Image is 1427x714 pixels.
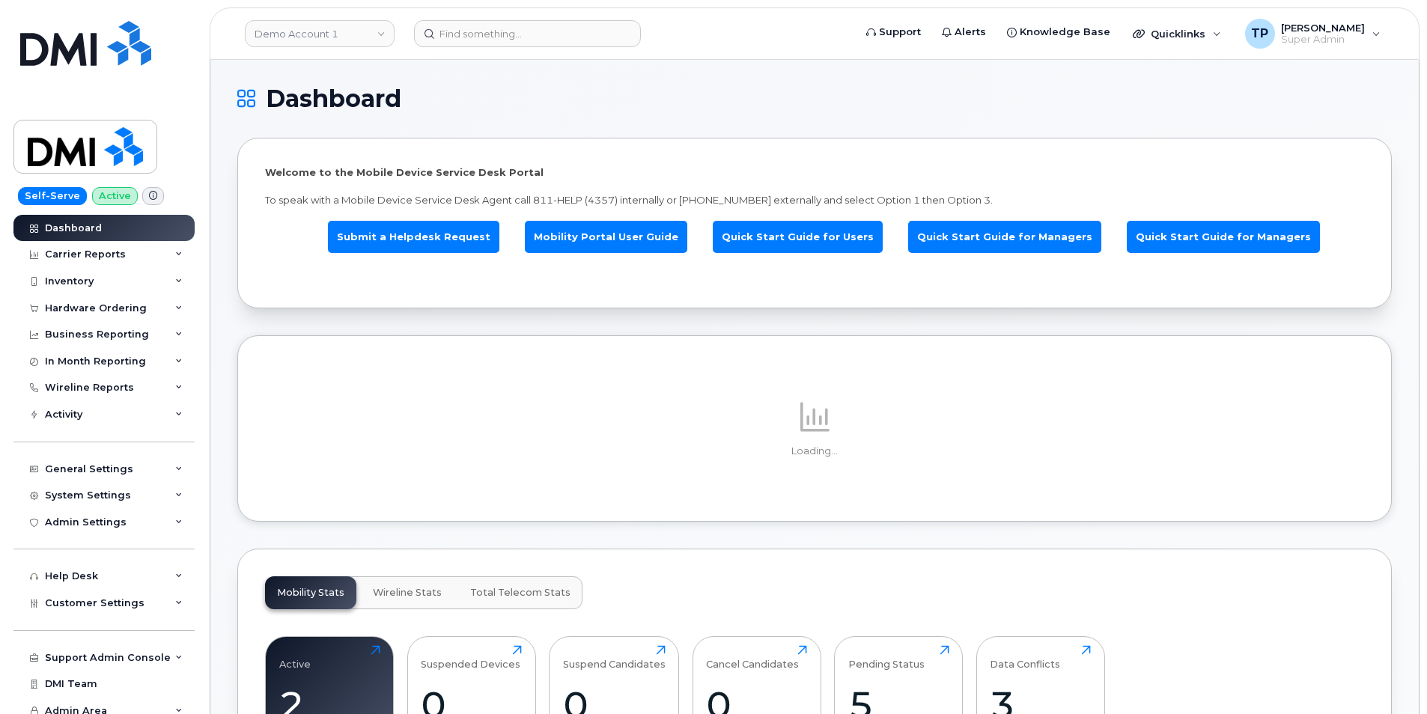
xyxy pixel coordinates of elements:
[265,193,1364,207] p: To speak with a Mobile Device Service Desk Agent call 811-HELP (4357) internally or [PHONE_NUMBER...
[563,645,666,670] div: Suspend Candidates
[265,445,1364,458] p: Loading...
[525,221,687,253] a: Mobility Portal User Guide
[266,88,401,110] span: Dashboard
[908,221,1101,253] a: Quick Start Guide for Managers
[1127,221,1320,253] a: Quick Start Guide for Managers
[373,587,442,599] span: Wireline Stats
[279,645,311,670] div: Active
[265,165,1364,180] p: Welcome to the Mobile Device Service Desk Portal
[328,221,499,253] a: Submit a Helpdesk Request
[470,587,571,599] span: Total Telecom Stats
[848,645,925,670] div: Pending Status
[713,221,883,253] a: Quick Start Guide for Users
[706,645,799,670] div: Cancel Candidates
[990,645,1060,670] div: Data Conflicts
[421,645,520,670] div: Suspended Devices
